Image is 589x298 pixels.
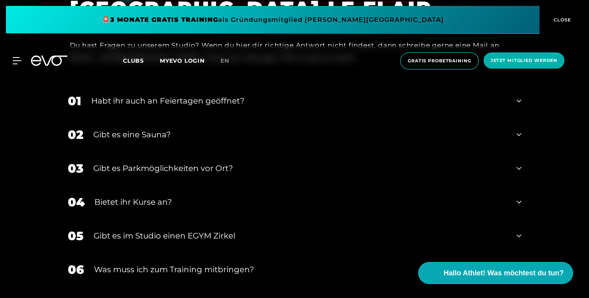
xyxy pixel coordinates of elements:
[418,262,573,284] button: Hallo Athlet! Was möchtest du tun?
[491,57,557,64] span: Jetzt Mitglied werden
[481,52,567,69] a: Jetzt Mitglied werden
[94,230,507,242] div: Gibt es im Studio einen EGYM Zirkel
[68,160,83,177] div: 03
[68,227,84,245] div: 05
[221,57,229,64] span: en
[123,57,160,64] a: Clubs
[93,129,507,140] div: Gibt es eine Sauna?
[408,58,471,64] span: Gratis Probetraining
[91,95,507,107] div: Habt ihr auch an Feiertagen geöffnet?
[68,126,83,144] div: 02
[221,56,239,65] a: en
[68,92,81,110] div: 01
[539,6,583,34] button: CLOSE
[94,263,507,275] div: Was muss ich zum Training mitbringen?
[123,57,144,64] span: Clubs
[398,52,481,69] a: Gratis Probetraining
[443,268,564,279] span: Hallo Athlet! Was möchtest du tun?
[93,162,507,174] div: Gibt es Parkmöglichkeiten vor Ort?
[68,261,84,279] div: 06
[160,57,205,64] a: MYEVO LOGIN
[552,16,571,23] span: CLOSE
[94,196,507,208] div: Bietet ihr Kurse an?
[68,193,84,211] div: 04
